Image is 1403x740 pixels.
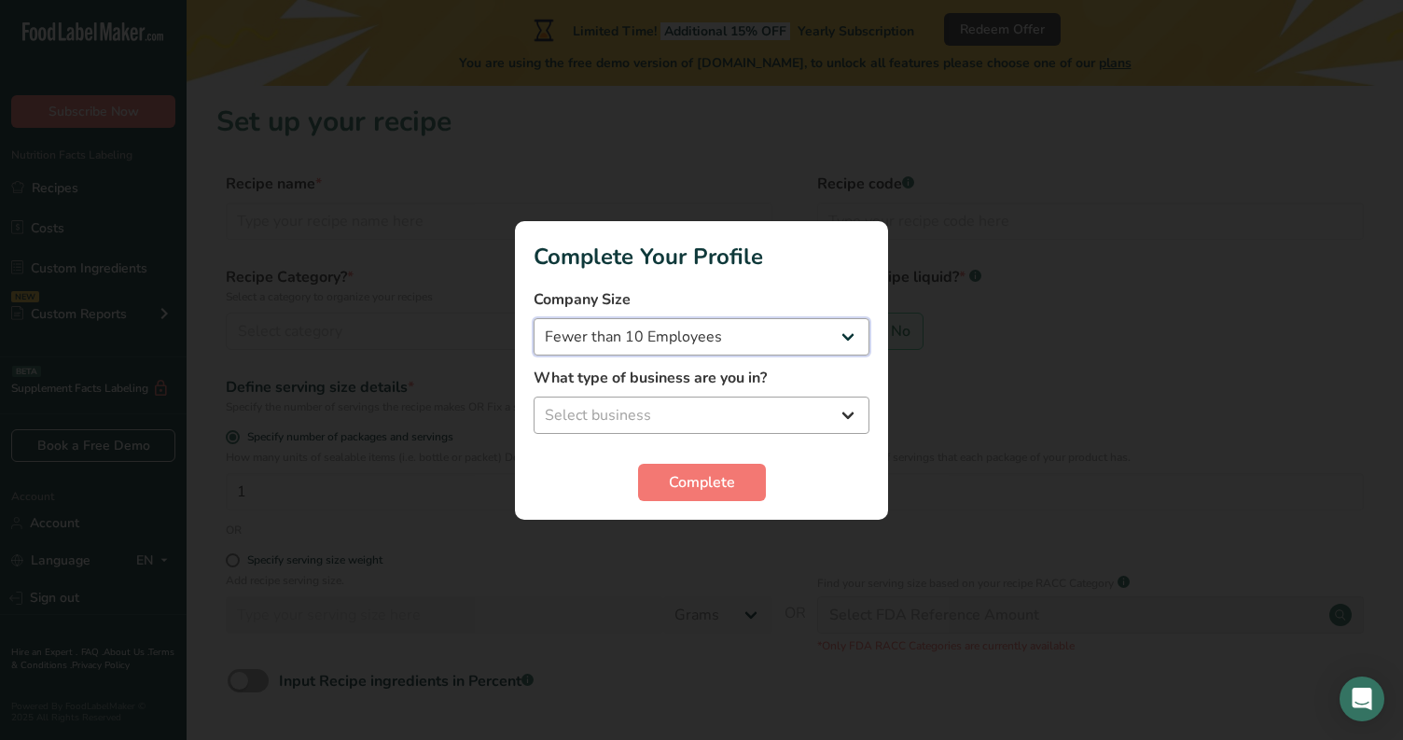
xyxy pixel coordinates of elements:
[534,288,869,311] label: Company Size
[534,240,869,273] h1: Complete Your Profile
[1340,677,1384,721] div: Open Intercom Messenger
[534,367,869,389] label: What type of business are you in?
[638,464,766,501] button: Complete
[669,471,735,494] span: Complete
